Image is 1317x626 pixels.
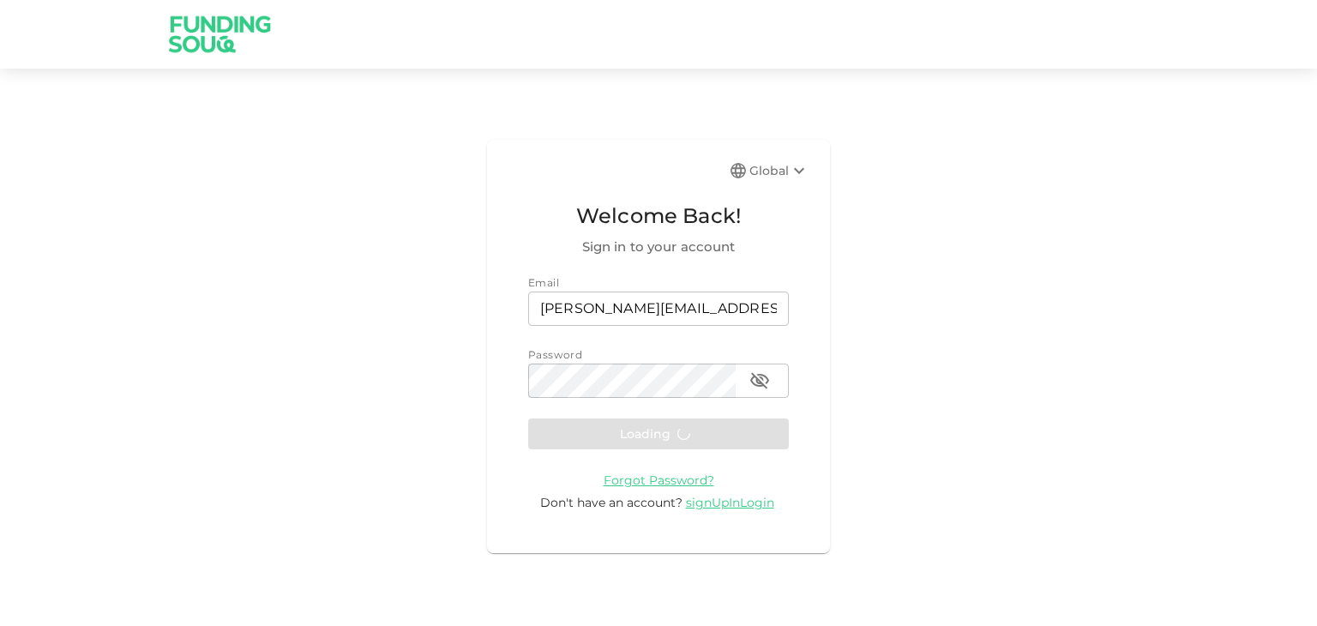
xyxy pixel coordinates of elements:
div: Global [749,160,809,181]
input: password [528,364,736,398]
span: Welcome Back! [528,200,789,232]
span: Email [528,276,559,289]
input: email [528,292,789,326]
a: Forgot Password? [604,472,714,488]
span: signUpInLogin [686,495,774,510]
span: Don't have an account? [540,495,683,510]
span: Password [528,348,582,361]
span: Sign in to your account [528,237,789,257]
span: Forgot Password? [604,473,714,488]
